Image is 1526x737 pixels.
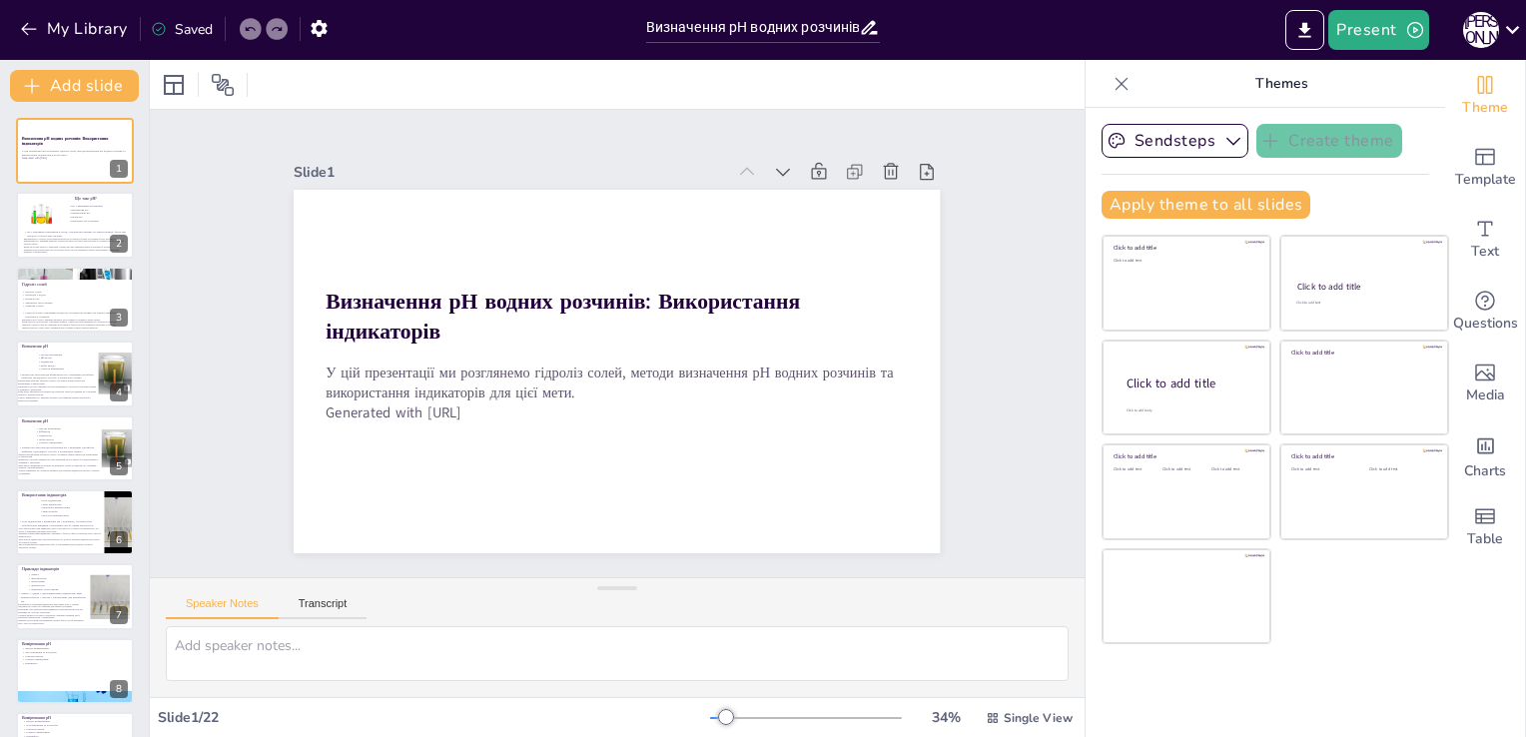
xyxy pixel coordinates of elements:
[1297,281,1430,293] div: Click to add title
[22,297,128,301] p: вплив на рН
[1463,12,1499,48] div: П [PERSON_NAME]
[39,498,116,502] p: роль індикаторів
[327,287,801,347] strong: Визначення рН водних розчинів: Використання індикаторів
[24,237,128,240] p: Визначення рН є основою для розуміння кислотності та лужності розчину, що впливає на його властив...
[1445,491,1525,563] div: Add a table
[24,245,128,248] p: Вплив рН на різні процеси є критичним, оскільки він може змінювати реакції та властивості речовин.
[1328,10,1428,50] button: Present
[18,614,89,620] p: Розуміння діапазону рН кожного індикатора є критично важливим для їх правильного використання у в...
[16,563,134,629] div: 7
[39,506,116,510] p: практичне використання
[22,646,128,650] p: процес вимірювання
[1285,10,1324,50] button: Export to PowerPoint
[68,215,121,219] p: вплив рН
[22,321,128,324] p: Вплив гідролізу на рН розчину є важливим аспектом, оскільки він може змінювати його властивості т...
[18,380,96,386] p: Використання pH-метрів забезпечує точність, але вимагає певних навичок для налаштування та викори...
[922,708,970,727] div: 34 %
[28,573,75,577] p: лакмус
[22,150,128,157] p: У цій презентації ми розглянемо гідроліз солей, методи визначення рН водних розчинів та використа...
[18,620,89,626] p: Практичне застосування цих індикаторів охоплює багато галузей, включаючи науку, освіту та промисл...
[22,650,128,654] p: спостереження за кольором
[19,520,102,527] p: Роль індикаторів у визначенні рН є важливою, оскільки вони забезпечують швидкий і візуальний спос...
[1455,169,1516,191] span: Template
[24,248,128,254] p: Практичне застосування знань про рН охоплює багато галузей, включаючи охорону навколишнього серед...
[39,509,116,513] p: зміна кольору
[1466,384,1505,406] span: Media
[22,157,128,161] p: Generated with [URL]
[28,587,75,591] p: практичне застосування
[37,353,90,357] p: методи визначення
[110,160,128,178] div: 1
[28,580,75,584] p: метилоранж
[16,267,134,333] div: 3
[23,727,129,731] p: еталонна шкала
[1445,348,1525,419] div: Add images, graphics, shapes or video
[18,603,89,609] p: Фенолфталеїн є популярним індикатором, який змінює колір у лужному середовищі, що робить його кор...
[24,240,128,246] p: Нейтральний рН є важливим поняттям, оскільки він вказує на баланс між кислотами та основами, що м...
[37,357,90,361] p: pH-метри
[36,440,89,444] p: точність вимірювань
[18,469,99,475] p: Точність вимірювань рН є критично важливою для отримання надійних результатів у наукових дослідже...
[1291,467,1354,472] div: Click to add text
[1256,124,1402,158] button: Create theme
[1004,710,1073,726] span: Single View
[23,720,129,724] p: процес вимірювання
[16,341,134,406] div: 4
[1102,124,1248,158] button: Sendsteps
[110,235,128,253] div: 2
[110,606,128,624] div: 7
[1162,467,1207,472] div: Click to add text
[22,301,128,305] p: практичне застосування
[75,196,128,202] p: Що таке рН?
[110,309,128,327] div: 3
[19,543,102,549] p: Простота використання індикаторів робить їх популярними серед студентів і вчителів у навчальних з...
[1445,204,1525,276] div: Add text boxes
[1471,241,1499,263] span: Text
[22,654,128,658] p: еталонна шкала
[18,463,99,469] p: Вибір методу визначення рН залежить від конкретних потреб дослідження, що є важливим аспектом у н...
[22,344,75,350] p: Визначення рН
[22,324,128,327] p: Знання про гідроліз солей має практичне застосування в багатьох галузях, включаючи агрономію та е...
[1102,191,1310,219] button: Apply theme to all slides
[22,657,128,661] p: точність вимірювань
[36,426,89,430] p: методи визначення
[22,715,128,721] p: Вимірювання рН
[1291,452,1434,460] div: Click to add title
[22,327,128,330] p: Значення гідролізу солей в хімії є критичним для розуміння складних хімічних процесів.
[158,708,710,727] div: Slide 1 / 22
[1445,132,1525,204] div: Add ready made slides
[36,437,89,441] p: вибір методу
[16,638,134,704] div: 8
[158,69,190,101] div: Layout
[18,445,99,452] p: Знання про різні методи визначення рН є важливим для вибору найбільш підходящого способу в конкре...
[279,597,368,619] button: Transcript
[1369,467,1432,472] div: Click to add text
[1138,60,1425,108] p: Themes
[22,567,69,573] p: Приклади індикаторів
[110,383,128,401] div: 4
[39,502,116,506] p: типи індикаторів
[68,204,121,208] p: рН є важливим показником
[1463,10,1499,50] button: П [PERSON_NAME]
[36,433,89,437] p: індикатори
[28,576,75,580] p: фенолфталеїн
[22,492,99,498] p: Використання індикаторів
[39,513,116,517] p: простота використання
[18,458,99,464] p: Індикатори є простим і швидким способом визначення рН, але можуть бути менш точними в порівнянні ...
[1445,419,1525,491] div: Add charts and graphs
[16,118,134,184] div: 1
[327,402,908,422] p: Generated with [URL]
[19,527,102,533] p: Існує багато різних типів індикаторів, кожен з яких має свої особливості та діапазони рН, що роби...
[1127,374,1254,391] div: Click to add title
[19,532,102,538] p: Практичне використання індикаторів є важливим у багатьох сферах, включаючи освіту, науку та проми...
[1114,259,1256,264] div: Click to add text
[22,305,128,309] p: значення в хімії
[166,597,279,619] button: Speaker Notes
[37,361,90,365] p: індикатори
[1114,452,1256,460] div: Click to add title
[1464,460,1506,482] span: Charts
[16,192,134,258] div: 2
[22,318,128,321] p: Взаємодія солей з водою є критично важливою для розуміння їх поведінки в різних умовах.
[22,294,128,298] p: взаємодія з водою
[151,20,213,39] div: Saved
